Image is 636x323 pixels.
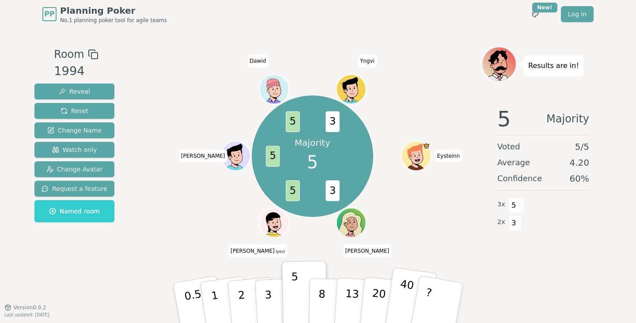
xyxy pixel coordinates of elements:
[34,200,114,222] button: Named room
[497,141,520,153] span: Voted
[286,180,300,201] span: 5
[497,200,505,209] span: 3 x
[13,304,46,311] span: Version 0.9.2
[532,3,557,12] div: New!
[34,103,114,119] button: Reset
[47,126,102,135] span: Change Name
[59,87,90,96] span: Reveal
[34,181,114,197] button: Request a feature
[42,4,167,24] a: PPPlanning PokerNo.1 planning poker tool for agile teams
[54,62,98,80] div: 1994
[34,142,114,158] button: Watch only
[575,141,589,153] span: 5 / 5
[60,4,167,17] span: Planning Poker
[260,209,288,236] button: Click to change your avatar
[42,184,107,193] span: Request a feature
[291,270,299,318] p: 5
[286,111,300,132] span: 5
[61,106,88,115] span: Reset
[561,6,594,22] a: Log in
[570,172,589,185] span: 60 %
[34,161,114,177] button: Change Avatar
[275,250,285,254] span: (you)
[44,9,54,19] span: PP
[265,145,280,166] span: 5
[326,180,340,201] span: 3
[497,172,542,185] span: Confidence
[295,137,330,149] p: Majority
[509,216,519,231] span: 3
[527,6,543,22] button: New!
[326,111,340,132] span: 3
[497,217,505,227] span: 2 x
[358,55,377,67] span: Click to change your name
[54,46,84,62] span: Room
[34,122,114,138] button: Change Name
[307,149,318,175] span: 5
[546,108,589,129] span: Majority
[509,198,519,213] span: 5
[60,17,167,24] span: No.1 planning poker tool for agile teams
[569,156,589,169] span: 4.20
[4,304,46,311] button: Version0.9.2
[179,150,227,162] span: Click to change your name
[49,207,100,216] span: Named room
[528,60,579,72] p: Results are in!
[497,156,530,169] span: Average
[228,245,287,257] span: Click to change your name
[52,145,97,154] span: Watch only
[497,108,511,129] span: 5
[423,142,430,150] span: Eysteinn is the host
[46,165,103,174] span: Change Avatar
[34,84,114,99] button: Reveal
[247,55,268,67] span: Click to change your name
[4,312,49,317] span: Last updated: [DATE]
[343,245,392,257] span: Click to change your name
[435,150,462,162] span: Click to change your name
